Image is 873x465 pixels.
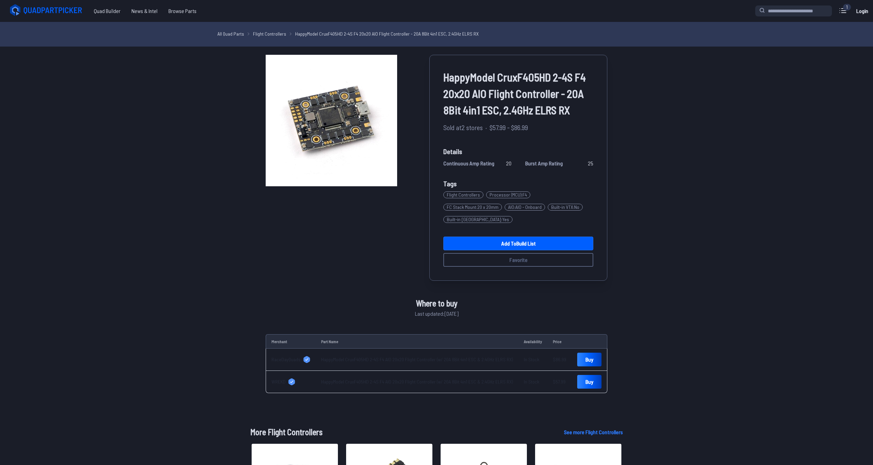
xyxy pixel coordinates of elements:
[518,349,547,371] td: In Stock
[443,122,483,133] span: Sold at 2 stores
[490,122,528,133] span: $57.99 - $86.99
[485,122,487,133] span: ·
[250,426,553,438] h1: More Flight Controllers
[415,310,458,318] span: Last updated: [DATE]
[443,179,457,188] span: Tags
[266,334,316,349] td: Merchant
[416,297,457,310] span: Where to buy
[443,69,593,118] span: HappyModel CruxF405HD 2-4S F4 20x20 AIO Flight Controller - 20A 8Bit 4in1 ESC, 2.4GHz ELRS RX
[88,4,126,18] a: Quad Builder
[506,159,511,167] span: 20
[854,4,870,18] a: Login
[547,349,572,371] td: $86.99
[217,30,244,37] a: All Quad Parts
[486,191,530,198] span: Processor (MCU) : F4
[518,371,547,393] td: In Stock
[564,428,623,436] a: See more Flight Controllers
[443,191,483,198] span: Flight Controllers
[316,334,518,349] td: Part Name
[518,334,547,349] td: Availability
[321,356,513,362] a: HappyModel CruxF405HD 2-4S F4 AIO 20x20 Flight Controller (w/ 20A 8Bit 4in1 ESC & 2.4GHz ELRS RX)
[486,189,533,201] a: Processor (MCU):F4
[253,30,286,37] a: Flight Controllers
[443,146,593,156] span: Details
[843,4,851,11] div: 1
[443,189,486,201] a: Flight Controllers
[577,375,602,389] a: Buy
[588,159,593,167] span: 25
[443,253,593,267] button: Favorite
[271,356,301,363] span: RaceDayQuads
[266,55,397,186] img: image
[295,30,479,37] a: HappyModel CruxF405HD 2-4S F4 20x20 AIO Flight Controller - 20A 8Bit 4in1 ESC, 2.4GHz ELRS RX
[548,201,585,213] a: Built-in VTX:No
[271,378,286,385] span: WREKD
[443,204,502,211] span: FC Stack Mount : 20 x 20mm
[547,371,572,393] td: $57.99
[271,356,310,363] a: RaceDayQuads
[443,201,505,213] a: FC Stack Mount:20 x 20mm
[126,4,163,18] a: News & Intel
[321,379,513,385] a: HappyModel CruxF405HD 2-4S F4 AIO 20x20 Flight Controller (w/ 20A 8Bit 4in1 ESC & 2.4GHz ELRS RX)
[443,159,494,167] span: Continuous Amp Rating
[443,213,515,226] a: Built-in [GEOGRAPHIC_DATA]:Yes
[577,353,602,366] a: Buy
[505,201,548,213] a: AIO:AIO - Onboard
[271,378,310,385] a: WREKD
[525,159,563,167] span: Burst Amp Rating
[443,216,513,223] span: Built-in [GEOGRAPHIC_DATA] : Yes
[547,334,572,349] td: Price
[443,237,593,250] a: Add toBuild List
[163,4,202,18] a: Browse Parts
[505,204,545,211] span: AIO : AIO - Onboard
[548,204,583,211] span: Built-in VTX : No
